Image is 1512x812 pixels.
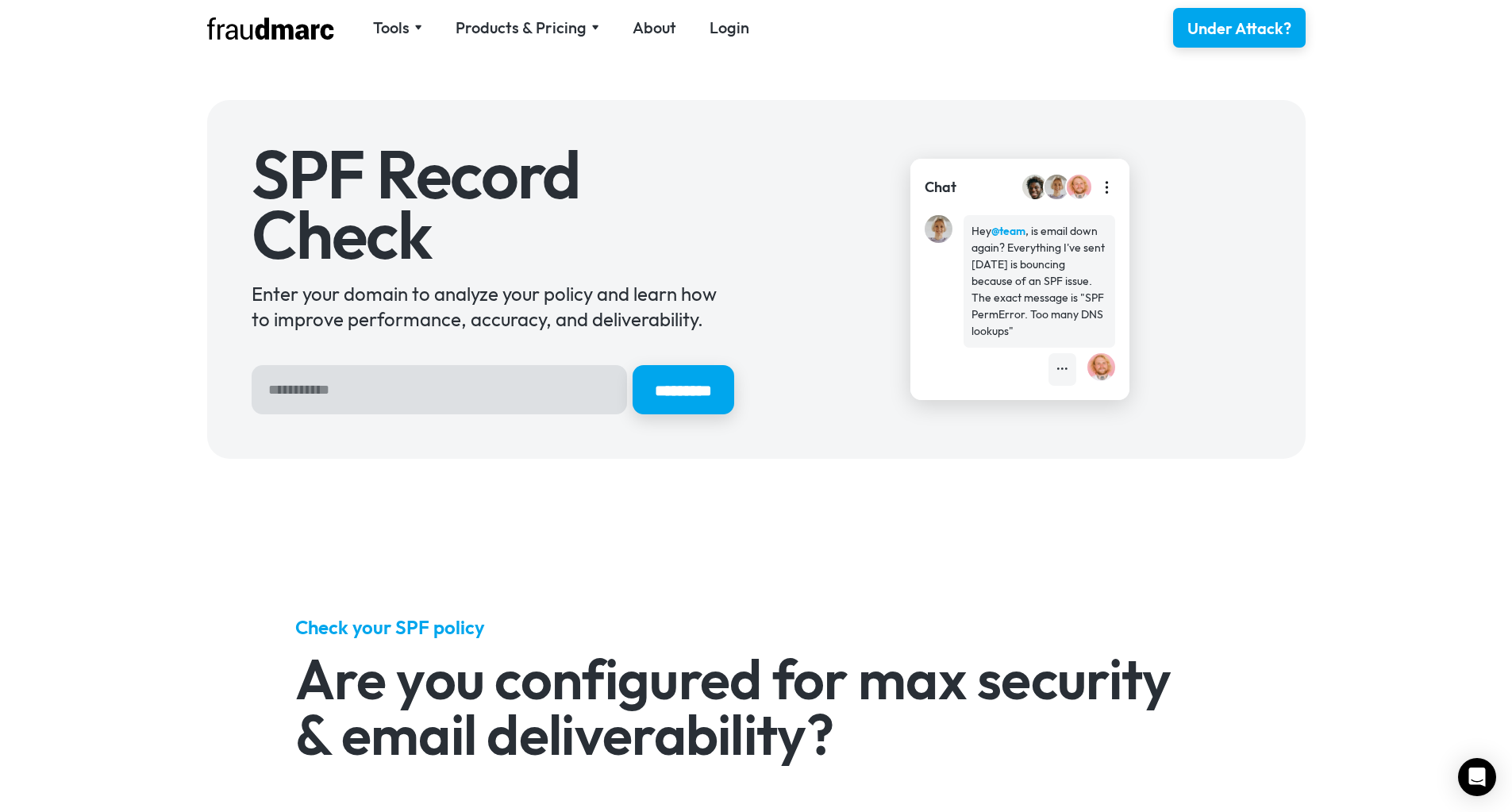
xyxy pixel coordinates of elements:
strong: @team [991,224,1025,238]
div: Tools [373,17,410,39]
div: Tools [373,17,422,39]
h5: Check your SPF policy [295,614,1217,640]
a: About [633,17,676,39]
form: Hero Sign Up Form [252,365,734,414]
div: Under Attack? [1187,17,1291,40]
a: Login [710,17,749,39]
div: Open Intercom Messenger [1458,758,1496,796]
div: Chat [925,177,956,198]
div: Products & Pricing [456,17,587,39]
div: ••• [1056,361,1068,378]
div: Enter your domain to analyze your policy and learn how to improve performance, accuracy, and deli... [252,281,734,332]
h2: Are you configured for max security & email deliverability? [295,651,1217,762]
h1: SPF Record Check [252,144,734,264]
div: Hey , is email down again? Everything I've sent [DATE] is bouncing because of an SPF issue. The e... [971,223,1107,340]
a: Under Attack? [1173,8,1306,48]
div: Products & Pricing [456,17,599,39]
